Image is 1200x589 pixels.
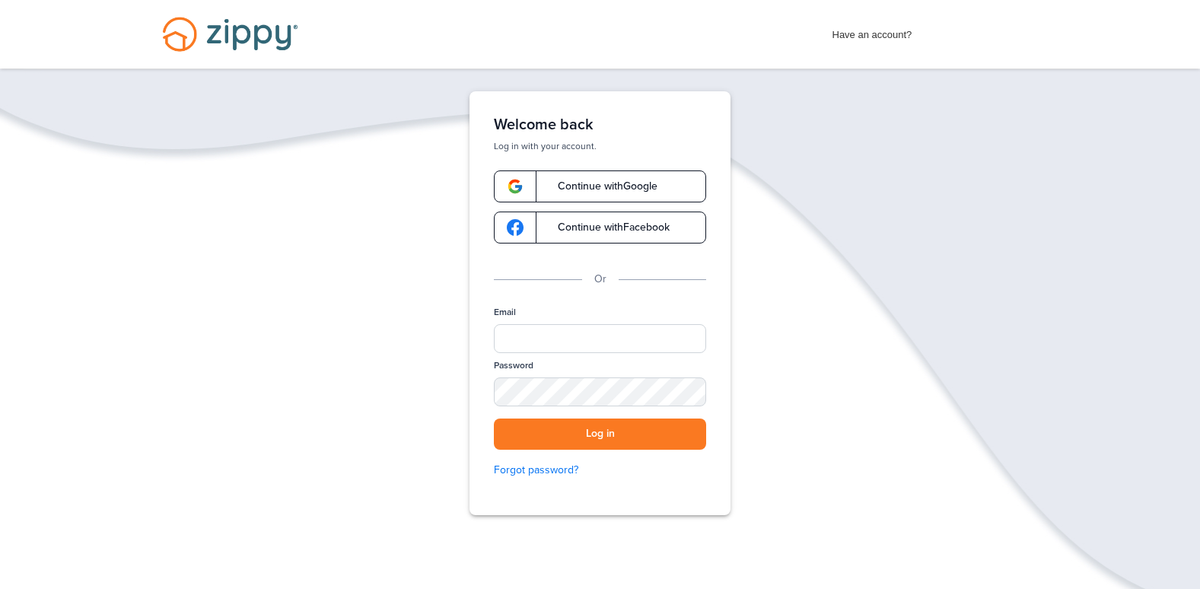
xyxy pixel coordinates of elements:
span: Have an account? [832,19,912,43]
input: Password [494,377,706,406]
p: Log in with your account. [494,140,706,152]
span: Continue with Facebook [543,222,670,233]
input: Email [494,324,706,353]
a: Forgot password? [494,462,706,479]
label: Password [494,359,533,372]
h1: Welcome back [494,116,706,134]
a: google-logoContinue withFacebook [494,212,706,244]
a: google-logoContinue withGoogle [494,170,706,202]
p: Or [594,271,606,288]
label: Email [494,306,516,319]
button: Log in [494,419,706,450]
img: google-logo [507,178,524,195]
img: google-logo [507,219,524,236]
span: Continue with Google [543,181,657,192]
